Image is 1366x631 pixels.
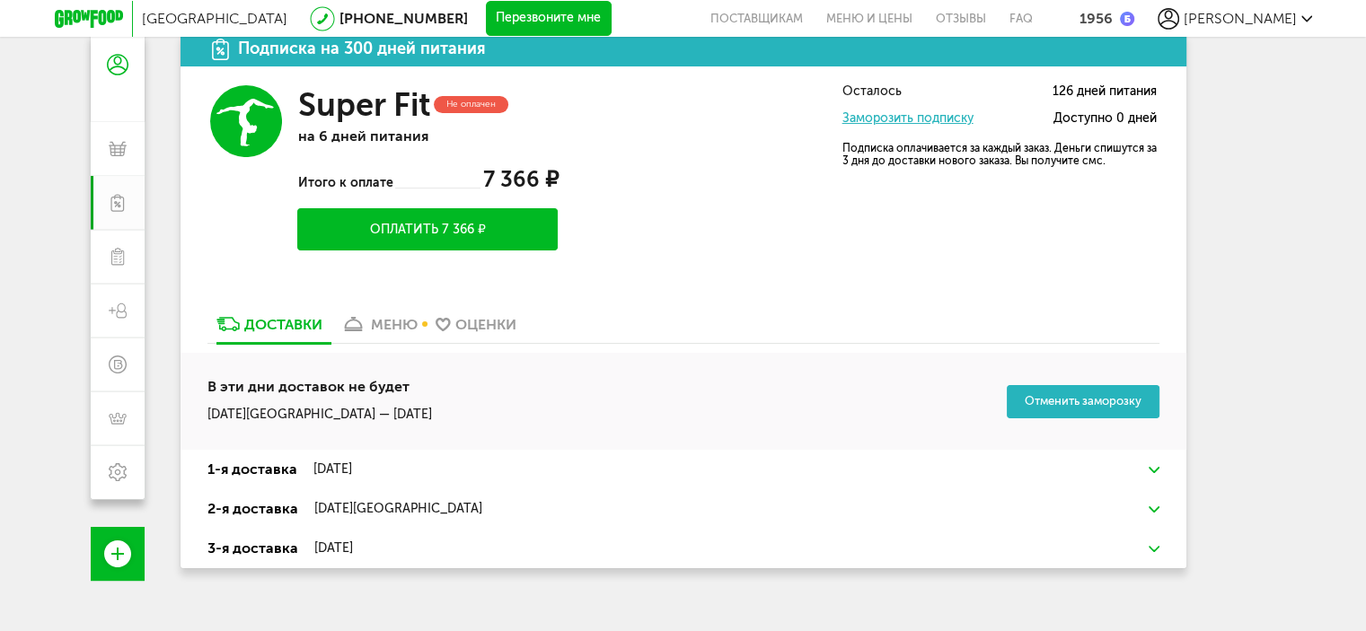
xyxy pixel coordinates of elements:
a: Оценки [427,314,525,343]
span: Осталось [842,85,902,99]
div: Подписка на 300 дней питания [238,40,486,57]
h3: Super Fit [297,85,429,124]
img: arrow-down-green.fb8ae4f.svg [1149,506,1159,513]
button: Перезвоните мне [486,1,612,37]
img: bonus_b.cdccf46.png [1120,12,1134,26]
div: 3-я доставка [207,538,298,559]
a: [PHONE_NUMBER] [339,10,468,27]
h4: В эти дни доставок не будет [207,380,432,394]
div: [DATE][GEOGRAPHIC_DATA] [313,502,481,516]
img: arrow-down-green.fb8ae4f.svg [1149,546,1159,552]
img: icon.da23462.svg [212,39,230,60]
div: 1956 [1080,10,1113,27]
img: arrow-down-green.fb8ae4f.svg [1149,467,1159,473]
a: Доставки [207,314,331,343]
span: Итого к оплате [297,175,394,190]
a: меню [331,314,427,343]
p: [DATE][GEOGRAPHIC_DATA] — [DATE] [207,407,432,423]
div: Доставки [244,316,322,333]
span: Доступно 0 дней [1053,112,1157,126]
span: [PERSON_NAME] [1184,10,1297,27]
span: [GEOGRAPHIC_DATA] [142,10,287,27]
button: Отменить заморозку [1007,385,1159,418]
div: 1-я доставка [207,459,297,480]
div: меню [371,316,418,333]
div: Не оплачен [434,96,508,113]
p: на 6 дней питания [297,127,558,145]
div: Оценки [455,316,516,333]
div: [DATE] [313,541,352,556]
button: Оплатить 7 366 ₽ [297,208,558,250]
span: 7 366 ₽ [482,166,558,192]
div: 2-я доставка [207,498,298,520]
p: Подписка оплачивается за каждый заказ. Деньги спишутся за 3 дня до доставки нового заказа. Вы пол... [842,142,1157,167]
span: 126 дней питания [1053,85,1157,99]
a: Заморозить подписку [842,110,974,126]
div: [DATE] [313,462,351,477]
